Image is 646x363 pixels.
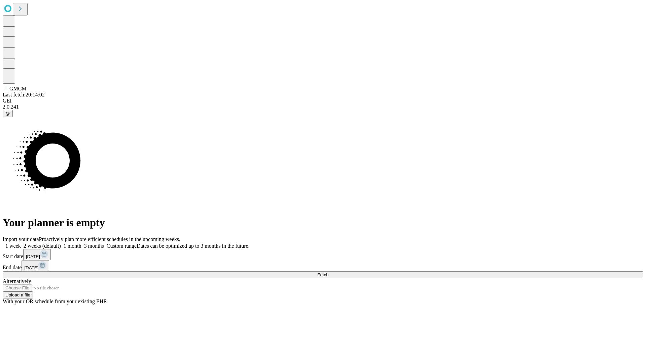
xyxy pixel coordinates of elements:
[3,291,33,298] button: Upload a file
[3,98,643,104] div: GEI
[9,86,27,91] span: GMCM
[3,260,643,271] div: End date
[3,271,643,278] button: Fetch
[84,243,104,249] span: 3 months
[24,265,38,270] span: [DATE]
[3,298,107,304] span: With your OR schedule from your existing EHR
[137,243,249,249] span: Dates can be optimized up to 3 months in the future.
[3,278,31,284] span: Alternatively
[317,272,328,277] span: Fetch
[3,110,13,117] button: @
[3,236,39,242] span: Import your data
[3,92,45,97] span: Last fetch: 20:14:02
[5,111,10,116] span: @
[107,243,137,249] span: Custom range
[22,260,49,271] button: [DATE]
[3,216,643,229] h1: Your planner is empty
[3,104,643,110] div: 2.0.241
[64,243,81,249] span: 1 month
[3,249,643,260] div: Start date
[24,243,61,249] span: 2 weeks (default)
[5,243,21,249] span: 1 week
[23,249,51,260] button: [DATE]
[39,236,180,242] span: Proactively plan more efficient schedules in the upcoming weeks.
[26,254,40,259] span: [DATE]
